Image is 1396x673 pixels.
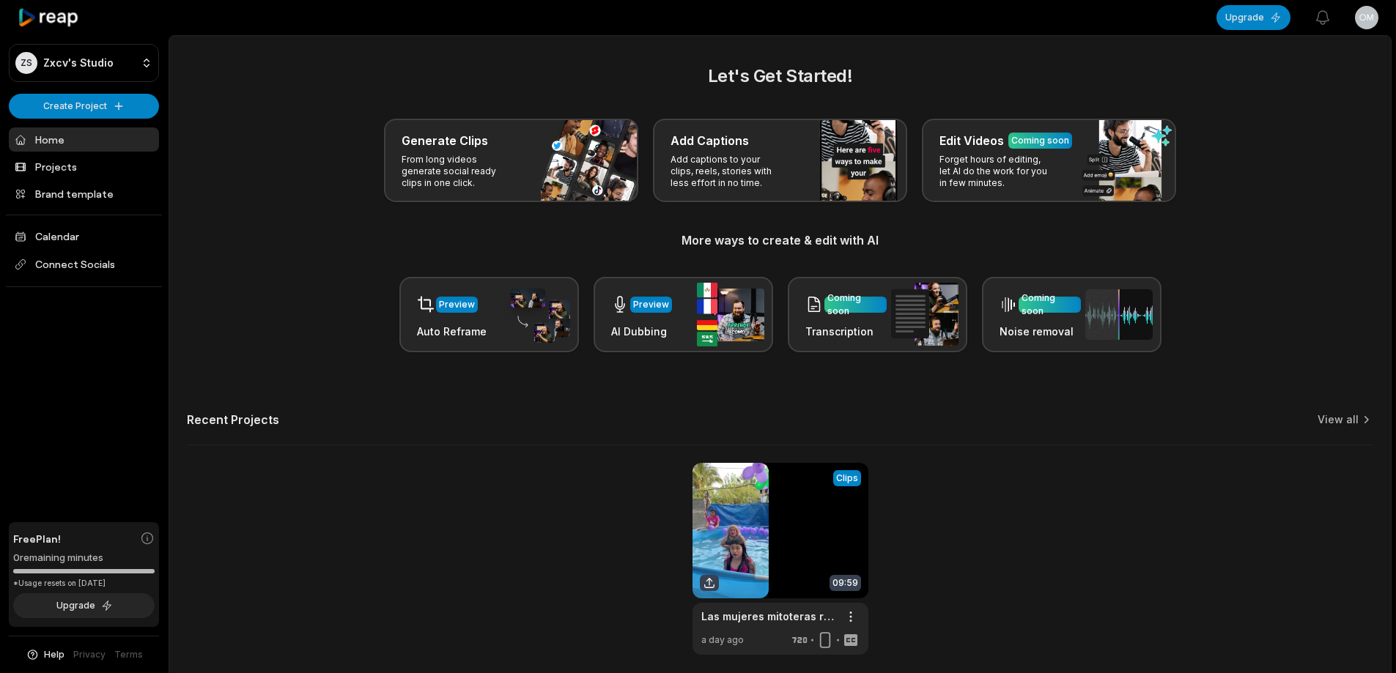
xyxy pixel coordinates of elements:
div: ZS [15,52,37,74]
p: Forget hours of editing, let AI do the work for you in few minutes. [939,154,1053,189]
button: Upgrade [1216,5,1290,30]
button: Upgrade [13,593,155,618]
span: Help [44,648,64,661]
img: noise_removal.png [1085,289,1153,340]
h3: Edit Videos [939,132,1004,149]
h3: Noise removal [1000,324,1081,339]
p: From long videos generate social ready clips in one click. [402,154,515,189]
img: auto_reframe.png [503,286,570,343]
h3: Transcription [805,324,887,339]
a: Projects [9,155,159,179]
img: transcription.png [891,283,959,346]
p: Zxcv's Studio [43,56,114,70]
button: Create Project [9,94,159,119]
h2: Let's Get Started! [187,63,1373,89]
span: Connect Socials [9,251,159,278]
button: Help [26,648,64,661]
h3: Generate Clips [402,132,488,149]
a: Privacy [73,648,106,661]
a: Calendar [9,224,159,248]
p: Add captions to your clips, reels, stories with less effort in no time. [671,154,784,189]
div: Preview [633,298,669,311]
div: 0 remaining minutes [13,551,155,565]
div: Preview [439,298,475,311]
a: Terms [114,648,143,661]
div: Coming soon [827,291,884,318]
div: Coming soon [1011,134,1069,147]
h3: AI Dubbing [611,324,672,339]
div: *Usage resets on [DATE] [13,578,155,589]
div: Coming soon [1022,291,1078,318]
a: Brand template [9,182,159,206]
a: View all [1318,412,1359,427]
h3: Auto Reframe [417,324,487,339]
img: ai_dubbing.png [697,283,764,346]
h2: Recent Projects [187,412,279,427]
a: Home [9,127,159,152]
span: Free Plan! [13,531,61,546]
a: Las mujeres mitoteras remojaron la cartera [701,609,836,624]
h3: More ways to create & edit with AI [187,231,1373,249]
h3: Add Captions [671,132,749,149]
